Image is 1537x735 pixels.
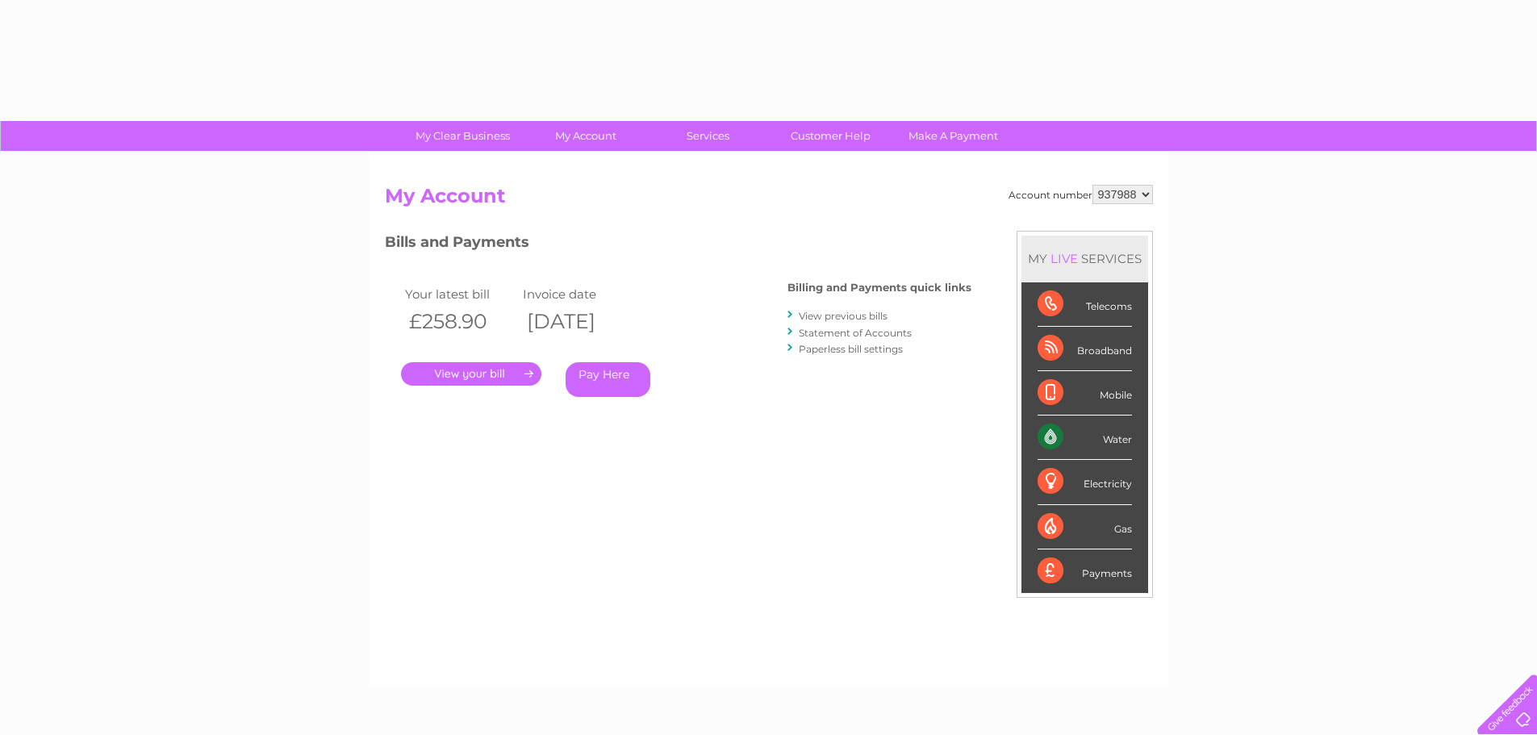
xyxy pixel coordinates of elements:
a: Paperless bill settings [799,343,903,355]
a: Services [641,121,775,151]
a: Make A Payment [887,121,1020,151]
a: Customer Help [764,121,897,151]
div: MY SERVICES [1021,236,1148,282]
th: £258.90 [401,305,519,338]
div: Water [1038,416,1132,460]
a: Pay Here [566,362,650,397]
h2: My Account [385,185,1153,215]
div: Payments [1038,549,1132,593]
div: Mobile [1038,371,1132,416]
a: My Clear Business [396,121,529,151]
h3: Bills and Payments [385,231,971,259]
a: My Account [519,121,652,151]
a: . [401,362,541,386]
div: LIVE [1047,251,1081,266]
div: Broadband [1038,327,1132,371]
a: Statement of Accounts [799,327,912,339]
div: Electricity [1038,460,1132,504]
div: Gas [1038,505,1132,549]
div: Account number [1009,185,1153,204]
th: [DATE] [519,305,637,338]
div: Telecoms [1038,282,1132,327]
a: View previous bills [799,310,888,322]
h4: Billing and Payments quick links [787,282,971,294]
td: Invoice date [519,283,637,305]
td: Your latest bill [401,283,519,305]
